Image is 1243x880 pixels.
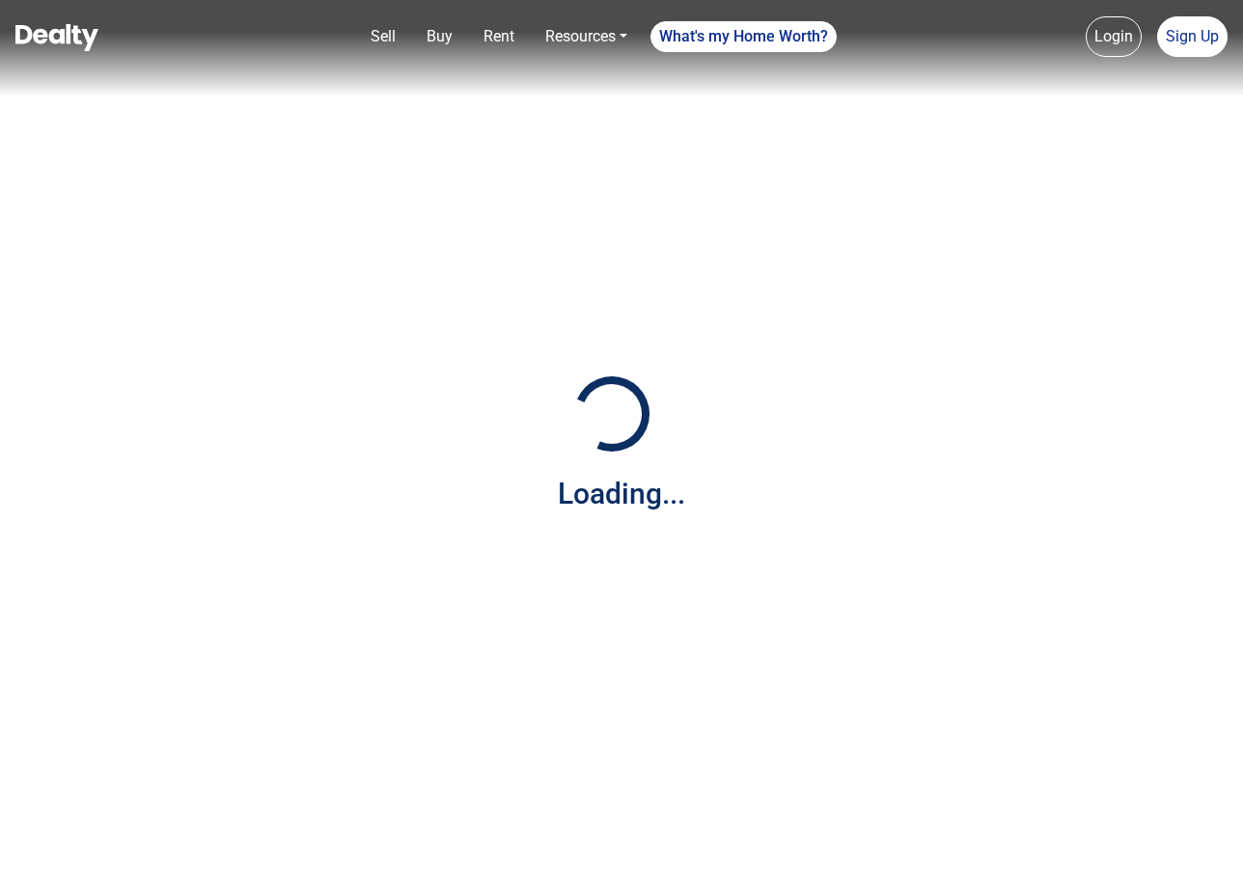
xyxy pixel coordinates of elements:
[538,17,635,56] a: Resources
[558,472,685,515] div: Loading...
[363,17,403,56] a: Sell
[419,17,460,56] a: Buy
[564,366,660,462] img: Loading
[10,822,68,880] iframe: BigID CMP Widget
[650,21,837,52] a: What's my Home Worth?
[1157,16,1228,57] a: Sign Up
[1086,16,1142,57] a: Login
[15,24,98,51] img: Dealty - Buy, Sell & Rent Homes
[476,17,522,56] a: Rent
